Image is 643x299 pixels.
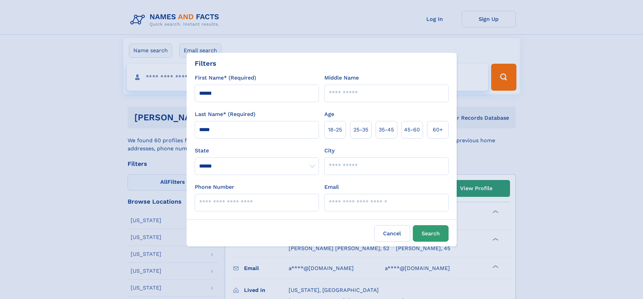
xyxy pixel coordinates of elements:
[324,110,334,118] label: Age
[353,126,368,134] span: 25‑35
[195,110,256,118] label: Last Name* (Required)
[374,225,410,242] label: Cancel
[195,183,234,191] label: Phone Number
[324,147,334,155] label: City
[324,74,359,82] label: Middle Name
[195,58,216,68] div: Filters
[413,225,449,242] button: Search
[195,147,319,155] label: State
[433,126,443,134] span: 60+
[328,126,342,134] span: 18‑25
[404,126,420,134] span: 45‑60
[195,74,256,82] label: First Name* (Required)
[324,183,339,191] label: Email
[379,126,394,134] span: 35‑45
